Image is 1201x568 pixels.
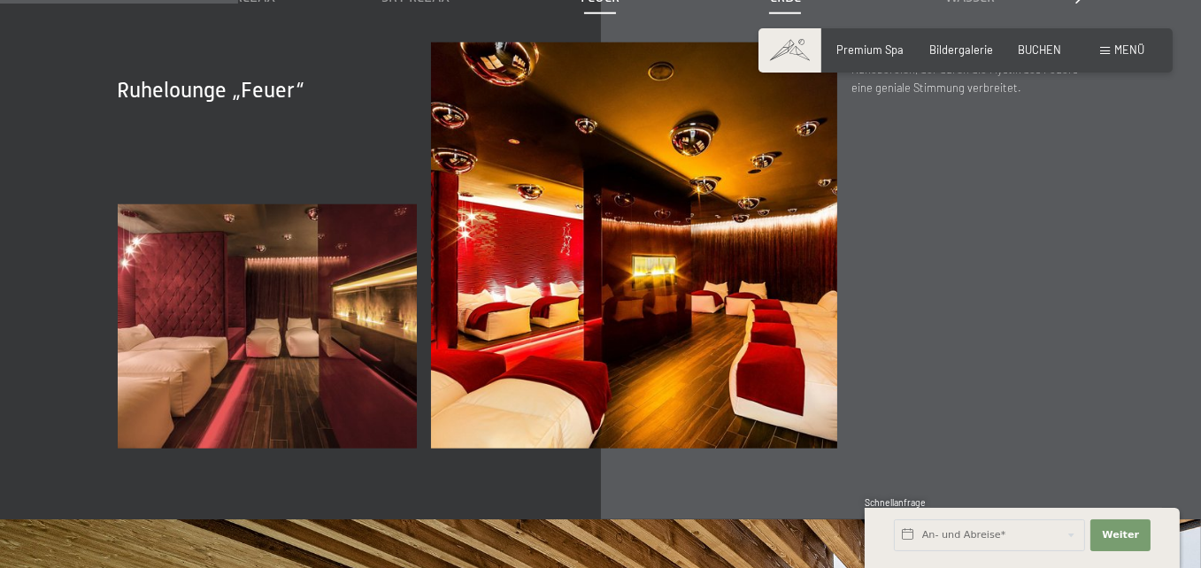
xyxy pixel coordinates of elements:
[1090,519,1151,551] button: Weiter
[431,42,837,449] img: Ein Wellness-Urlaub in Südtirol – 7.700 m² Spa, 10 Saunen
[929,42,993,57] a: Bildergalerie
[1114,42,1144,57] span: Menü
[1102,528,1139,542] span: Weiter
[1018,42,1061,57] a: BUCHEN
[837,42,905,57] a: Premium Spa
[865,497,926,508] span: Schnellanfrage
[118,78,305,102] span: Ruhelounge „Feuer“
